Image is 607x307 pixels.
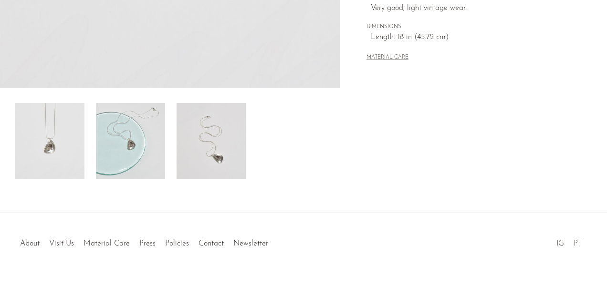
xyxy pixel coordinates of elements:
a: Policies [165,240,189,247]
a: Material Care [84,240,130,247]
a: About [20,240,40,247]
a: Visit Us [49,240,74,247]
img: Organic Moonstone Pendant Necklace [177,103,246,179]
a: Contact [199,240,224,247]
span: Length: 18 in (45.72 cm) [371,31,581,44]
a: Press [139,240,156,247]
ul: Social Medias [552,232,587,250]
img: Organic Moonstone Pendant Necklace [15,103,84,179]
span: DIMENSIONS [366,23,581,31]
ul: Quick links [15,232,273,250]
a: PT [574,240,582,247]
span: Very good; light vintage wear. [371,2,581,15]
button: MATERIAL CARE [366,54,408,61]
a: IG [556,240,564,247]
img: Organic Moonstone Pendant Necklace [96,103,165,179]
